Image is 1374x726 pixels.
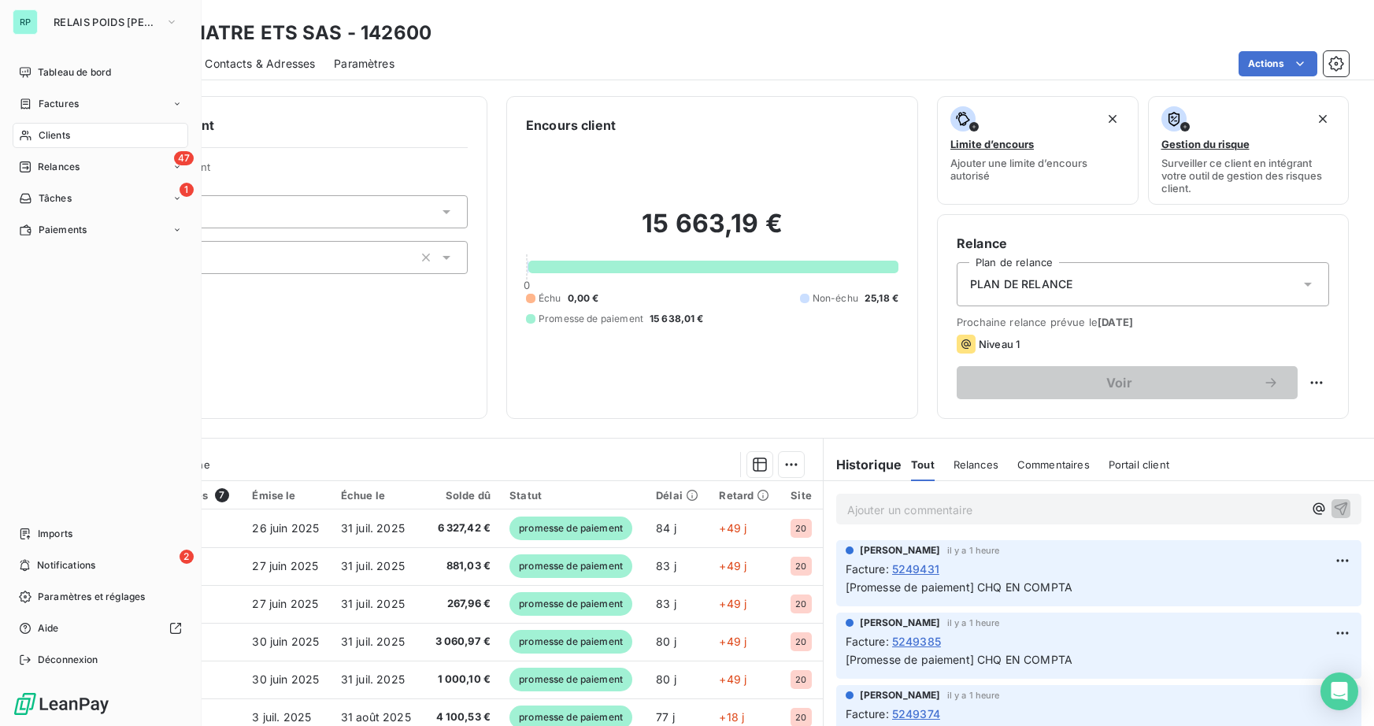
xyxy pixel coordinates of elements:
[341,672,405,686] span: 31 juil. 2025
[13,9,38,35] div: RP
[95,116,468,135] h6: Informations client
[860,543,941,557] span: [PERSON_NAME]
[719,672,746,686] span: +49 j
[1109,458,1169,471] span: Portail client
[215,488,229,502] span: 7
[892,633,941,650] span: 5249385
[892,561,939,577] span: 5249431
[950,157,1125,182] span: Ajouter une limite d’encours autorisé
[13,691,110,717] img: Logo LeanPay
[957,234,1329,253] h6: Relance
[180,550,194,564] span: 2
[656,710,675,724] span: 77 j
[860,688,941,702] span: [PERSON_NAME]
[947,691,1000,700] span: il y a 1 heure
[432,596,491,612] span: 267,96 €
[892,706,940,722] span: 5249374
[252,710,311,724] span: 3 juil. 2025
[656,597,676,610] span: 83 j
[979,338,1020,350] span: Niveau 1
[252,597,318,610] span: 27 juin 2025
[1098,316,1133,328] span: [DATE]
[976,376,1263,389] span: Voir
[432,709,491,725] span: 4 100,53 €
[341,597,405,610] span: 31 juil. 2025
[127,161,468,183] span: Propriétés Client
[813,291,858,306] span: Non-échu
[341,635,405,648] span: 31 juil. 2025
[509,668,632,691] span: promesse de paiement
[526,116,616,135] h6: Encours client
[37,558,95,572] span: Notifications
[432,489,491,502] div: Solde dû
[911,458,935,471] span: Tout
[719,635,746,648] span: +49 j
[252,635,319,648] span: 30 juin 2025
[38,621,59,635] span: Aide
[539,312,643,326] span: Promesse de paiement
[1017,458,1090,471] span: Commentaires
[39,191,72,206] span: Tâches
[509,630,632,654] span: promesse de paiement
[13,616,188,641] a: Aide
[950,138,1034,150] span: Limite d’encours
[252,559,318,572] span: 27 juin 2025
[795,675,806,684] span: 20
[650,312,704,326] span: 15 638,01 €
[38,160,80,174] span: Relances
[947,618,1000,628] span: il y a 1 heure
[791,489,813,502] div: Site
[656,559,676,572] span: 83 j
[719,710,744,724] span: +18 j
[656,521,676,535] span: 84 j
[846,580,1072,594] span: [Promesse de paiement] CHQ EN COMPTA
[846,653,1072,666] span: [Promesse de paiement] CHQ EN COMPTA
[957,316,1329,328] span: Prochaine relance prévue le
[252,672,319,686] span: 30 juin 2025
[846,706,889,722] span: Facture :
[656,635,676,648] span: 80 j
[526,208,898,255] h2: 15 663,19 €
[719,489,772,502] div: Retard
[252,521,319,535] span: 26 juin 2025
[524,279,530,291] span: 0
[432,672,491,687] span: 1 000,10 €
[1239,51,1317,76] button: Actions
[39,97,79,111] span: Factures
[568,291,599,306] span: 0,00 €
[860,616,941,630] span: [PERSON_NAME]
[954,458,998,471] span: Relances
[795,637,806,646] span: 20
[795,524,806,533] span: 20
[947,546,1000,555] span: il y a 1 heure
[38,65,111,80] span: Tableau de bord
[509,554,632,578] span: promesse de paiement
[341,559,405,572] span: 31 juil. 2025
[824,455,902,474] h6: Historique
[432,558,491,574] span: 881,03 €
[432,634,491,650] span: 3 060,97 €
[139,19,431,47] h3: DESCHATRE ETS SAS - 142600
[795,599,806,609] span: 20
[509,517,632,540] span: promesse de paiement
[719,559,746,572] span: +49 j
[846,633,889,650] span: Facture :
[865,291,898,306] span: 25,18 €
[1148,96,1350,205] button: Gestion du risqueSurveiller ce client en intégrant votre outil de gestion des risques client.
[509,592,632,616] span: promesse de paiement
[656,489,700,502] div: Délai
[957,366,1298,399] button: Voir
[341,489,414,502] div: Échue le
[656,672,676,686] span: 80 j
[795,561,806,571] span: 20
[54,16,159,28] span: RELAIS POIDS [PERSON_NAME]
[937,96,1139,205] button: Limite d’encoursAjouter une limite d’encours autorisé
[341,521,405,535] span: 31 juil. 2025
[1320,672,1358,710] div: Open Intercom Messenger
[846,561,889,577] span: Facture :
[252,489,321,502] div: Émise le
[180,183,194,197] span: 1
[432,520,491,536] span: 6 327,42 €
[341,710,411,724] span: 31 août 2025
[39,223,87,237] span: Paiements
